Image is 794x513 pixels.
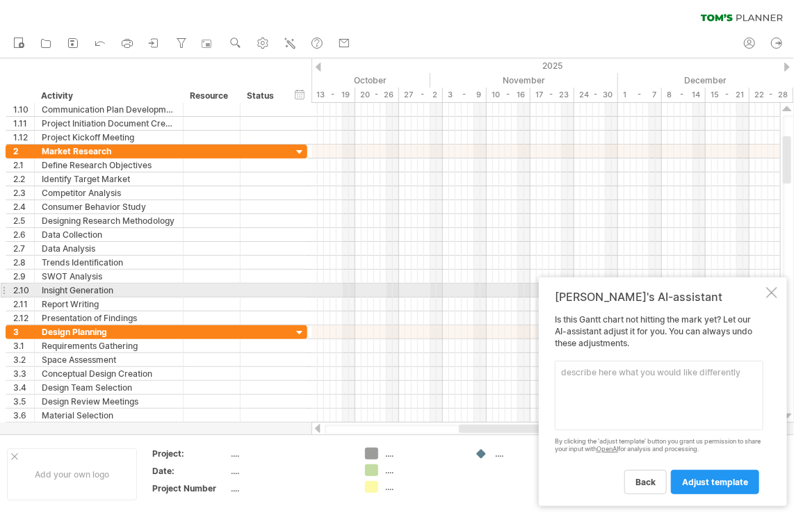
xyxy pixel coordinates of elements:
[42,172,176,186] div: Identify Target Market
[42,395,176,408] div: Design Review Meetings
[13,256,34,269] div: 2.8
[13,200,34,213] div: 2.4
[487,88,530,102] div: 10 - 16
[232,448,348,459] div: ....
[42,228,176,241] div: Data Collection
[13,172,34,186] div: 2.2
[42,339,176,352] div: Requirements Gathering
[13,131,34,144] div: 1.12
[311,88,355,102] div: 13 - 19
[530,88,574,102] div: 17 - 23
[555,438,763,453] div: By clicking the 'adjust template' button you grant us permission to share your input with for ana...
[13,395,34,408] div: 3.5
[13,367,34,380] div: 3.3
[574,88,618,102] div: 24 - 30
[13,298,34,311] div: 2.11
[750,88,793,102] div: 22 - 28
[41,89,175,103] div: Activity
[13,339,34,352] div: 3.1
[232,482,348,494] div: ....
[42,409,176,422] div: Material Selection
[190,89,232,103] div: Resource
[13,145,34,158] div: 2
[42,270,176,283] div: SWOT Analysis
[42,186,176,199] div: Competitor Analysis
[618,88,662,102] div: 1 - 7
[13,242,34,255] div: 2.7
[13,311,34,325] div: 2.12
[42,353,176,366] div: Space Assessment
[555,314,763,494] div: Is this Gantt chart not hitting the mark yet? Let our AI-assistant adjust it for you. You can alw...
[355,88,399,102] div: 20 - 26
[13,228,34,241] div: 2.6
[385,481,461,493] div: ....
[42,200,176,213] div: Consumer Behavior Study
[399,88,443,102] div: 27 - 2
[13,381,34,394] div: 3.4
[42,242,176,255] div: Data Analysis
[495,448,571,459] div: ....
[555,290,763,304] div: [PERSON_NAME]'s AI-assistant
[682,477,748,487] span: adjust template
[7,448,137,500] div: Add your own logo
[13,214,34,227] div: 2.5
[430,73,618,88] div: November 2025
[236,73,430,88] div: October 2025
[635,477,656,487] span: back
[13,325,34,339] div: 3
[42,284,176,297] div: Insight Generation
[42,325,176,339] div: Design Planning
[232,465,348,477] div: ....
[385,464,461,476] div: ....
[152,448,229,459] div: Project:
[152,465,229,477] div: Date:
[13,103,34,116] div: 1.10
[42,117,176,130] div: Project Initiation Document Creation
[42,298,176,311] div: Report Writing
[13,117,34,130] div: 1.11
[13,270,34,283] div: 2.9
[42,214,176,227] div: Designing Research Methodology
[42,158,176,172] div: Define Research Objectives
[42,256,176,269] div: Trends Identification
[671,470,759,494] a: adjust template
[13,284,34,297] div: 2.10
[13,353,34,366] div: 3.2
[42,311,176,325] div: Presentation of Findings
[152,482,229,494] div: Project Number
[42,381,176,394] div: Design Team Selection
[706,88,750,102] div: 15 - 21
[42,367,176,380] div: Conceptual Design Creation
[13,409,34,422] div: 3.6
[385,448,461,459] div: ....
[662,88,706,102] div: 8 - 14
[42,131,176,144] div: Project Kickoff Meeting
[247,89,277,103] div: Status
[42,103,176,116] div: Communication Plan Development
[13,158,34,172] div: 2.1
[13,186,34,199] div: 2.3
[443,88,487,102] div: 3 - 9
[597,445,618,453] a: OpenAI
[42,145,176,158] div: Market Research
[624,470,667,494] a: back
